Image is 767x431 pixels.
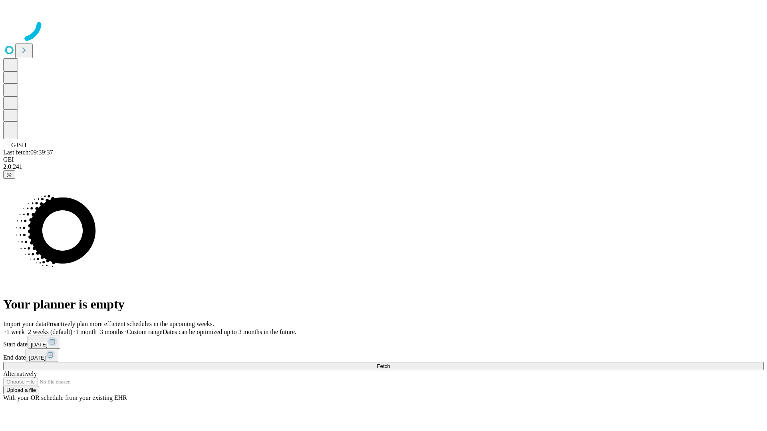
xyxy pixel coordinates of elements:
[28,336,60,349] button: [DATE]
[127,328,162,335] span: Custom range
[3,349,764,362] div: End date
[3,320,46,327] span: Import your data
[3,362,764,370] button: Fetch
[3,394,127,401] span: With your OR schedule from your existing EHR
[3,149,53,156] span: Last fetch: 09:39:37
[3,170,15,179] button: @
[377,363,390,369] span: Fetch
[3,370,37,377] span: Alternatively
[3,386,39,394] button: Upload a file
[29,355,46,361] span: [DATE]
[46,320,214,327] span: Proactively plan more efficient schedules in the upcoming weeks.
[28,328,72,335] span: 2 weeks (default)
[31,342,48,348] span: [DATE]
[3,336,764,349] div: Start date
[100,328,123,335] span: 3 months
[6,328,25,335] span: 1 week
[3,297,764,312] h1: Your planner is empty
[3,163,764,170] div: 2.0.241
[26,349,58,362] button: [DATE]
[3,156,764,163] div: GEI
[11,142,26,148] span: GJSH
[6,172,12,178] span: @
[76,328,97,335] span: 1 month
[163,328,296,335] span: Dates can be optimized up to 3 months in the future.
